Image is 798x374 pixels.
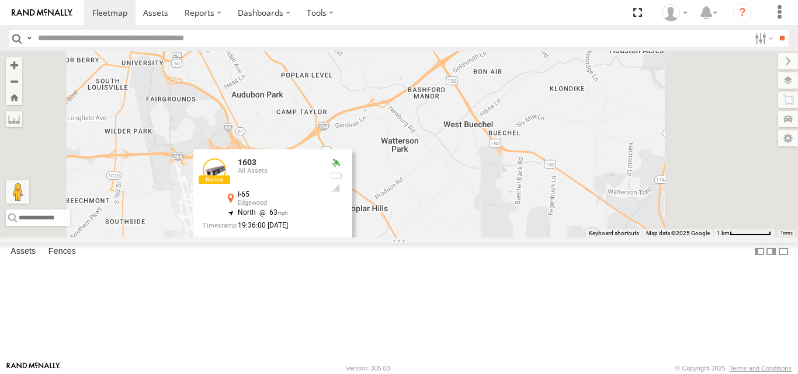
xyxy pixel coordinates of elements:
[778,243,789,260] label: Hide Summary Table
[754,243,765,260] label: Dock Summary Table to the Left
[6,89,22,105] button: Zoom Home
[329,159,343,168] div: Valid GPS Fix
[750,30,775,47] label: Search Filter Options
[730,365,792,372] a: Terms and Conditions
[238,209,256,217] span: North
[329,172,343,181] div: No battery health information received from this device.
[713,229,775,237] button: Map Scale: 1 km per 67 pixels
[658,4,692,22] div: Dave Plumley
[25,30,34,47] label: Search Query
[6,73,22,89] button: Zoom out
[778,130,798,146] label: Map Settings
[646,230,710,236] span: Map data ©2025 Google
[203,222,320,229] div: Date/time of location update
[238,158,256,167] a: 1603
[43,244,82,260] label: Fences
[780,230,793,235] a: Terms
[675,365,792,372] div: © Copyright 2025 -
[5,244,41,260] label: Assets
[203,159,226,182] a: View Asset Details
[6,180,29,204] button: Drag Pegman onto the map to open Street View
[6,362,60,374] a: Visit our Website
[589,229,639,237] button: Keyboard shortcuts
[238,167,320,174] div: All Assets
[238,191,320,199] div: I-65
[6,111,22,127] label: Measure
[256,209,288,217] span: 63
[346,365,390,372] div: Version: 305.03
[329,184,343,193] div: Last Event GSM Signal Strength
[733,4,752,22] i: ?
[717,230,730,236] span: 1 km
[6,57,22,73] button: Zoom in
[12,9,72,17] img: rand-logo.svg
[765,243,777,260] label: Dock Summary Table to the Right
[238,200,320,207] div: Edgewood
